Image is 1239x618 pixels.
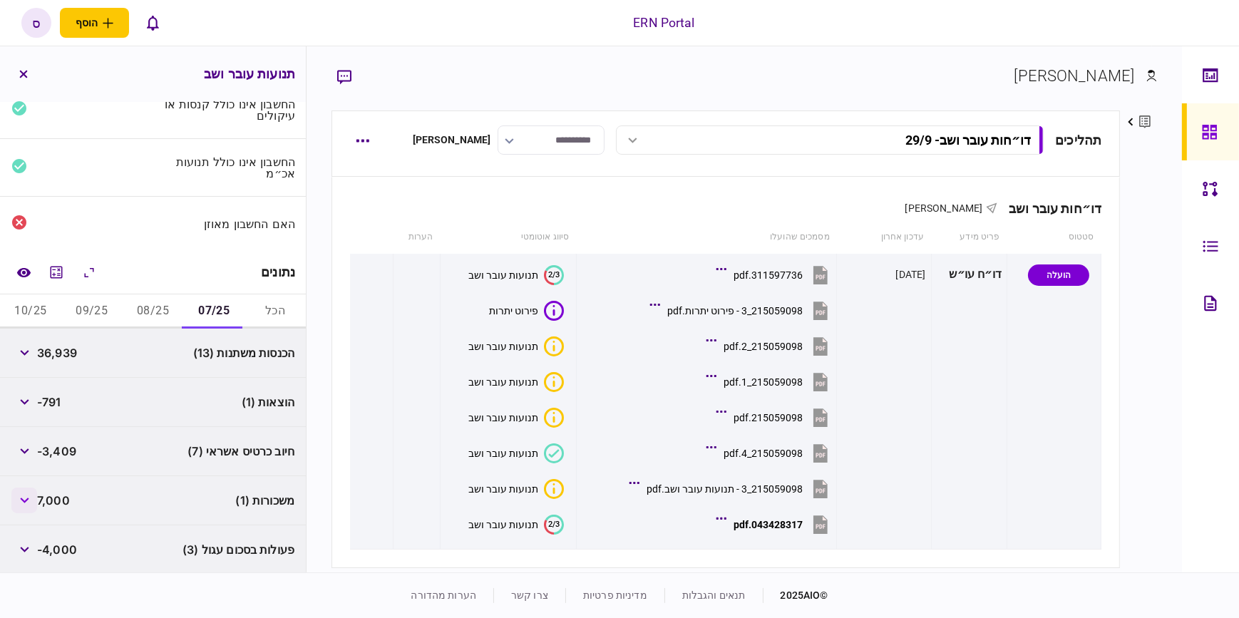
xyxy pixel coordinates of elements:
div: פירוט יתרות [489,305,538,316]
span: 7,000 [37,492,70,509]
button: איכות לא מספקתתנועות עובר ושב [468,408,564,428]
a: השוואה למסמך [11,259,36,285]
button: 043428317.pdf [719,508,831,540]
button: 215059098_4.pdf [709,437,831,469]
th: הערות [394,221,441,254]
button: 215059098.pdf [719,401,831,433]
button: הרחב\כווץ הכל [76,259,102,285]
button: 215059098_3 - פירוט יתרות.pdf [653,294,831,326]
th: מסמכים שהועלו [576,221,836,254]
button: איכות לא מספקתתנועות עובר ושב [468,372,564,392]
th: עדכון אחרון [837,221,931,254]
span: חיוב כרטיס אשראי (7) [187,443,294,460]
div: 311597736.pdf [734,269,803,281]
div: תנועות עובר ושב [468,412,538,423]
div: האם החשבון מאוזן [159,218,296,230]
button: פתח רשימת התראות [138,8,168,38]
div: 043428317.pdf [734,519,803,530]
div: איכות לא מספקת [544,372,564,392]
button: הכל [245,294,306,329]
button: 2/3תנועות עובר ושב [468,515,564,535]
div: 215059098_2.pdf [724,341,803,352]
div: 215059098.pdf [734,412,803,423]
div: נתונים [261,265,295,279]
div: [PERSON_NAME] [1014,64,1135,88]
div: תנועות עובר ושב [468,269,538,281]
div: [DATE] [896,267,926,282]
a: תנאים והגבלות [682,589,746,601]
div: 215059098_3 - תנועות עובר ושב.pdf [647,483,803,495]
text: 2/3 [548,270,560,279]
span: פעולות בסכום עגול (3) [182,541,294,558]
div: איכות לא מספקת [544,408,564,428]
button: 07/25 [183,294,245,329]
text: 2/3 [548,520,560,529]
div: 215059098_4.pdf [724,448,803,459]
span: [PERSON_NAME] [905,202,983,214]
div: תנועות עובר ושב [468,341,538,352]
a: מדיניות פרטיות [583,589,647,601]
a: הערות מהדורה [411,589,476,601]
div: תנועות עובר ושב [468,376,538,388]
div: תנועות עובר ושב [468,519,538,530]
button: מחשבון [43,259,69,285]
span: -4,000 [37,541,77,558]
div: ERN Portal [633,14,694,32]
div: תהליכים [1055,130,1101,150]
button: 215059098_3 - תנועות עובר ושב.pdf [632,473,831,505]
span: 36,939 [37,344,77,361]
h3: תנועות עובר ושב [204,68,295,81]
div: איכות לא מספקת [544,479,564,499]
span: -791 [37,393,61,411]
div: דו״חות עובר ושב - 29/9 [905,133,1031,148]
span: משכורות (1) [236,492,294,509]
span: הכנסות משתנות (13) [193,344,294,361]
div: החשבון אינו כולל תנועות אכ״מ [159,156,296,179]
th: סטטוס [1007,221,1101,254]
div: דו״חות עובר ושב [997,201,1101,216]
th: סיווג אוטומטי [440,221,576,254]
button: 08/25 [123,294,184,329]
div: 215059098_3 - פירוט יתרות.pdf [667,305,803,316]
button: 215059098_2.pdf [709,330,831,362]
button: 215059098_1.pdf [709,366,831,398]
span: הוצאות (1) [242,393,294,411]
span: -3,409 [37,443,76,460]
div: הועלה [1028,264,1089,286]
div: החשבון אינו כולל קנסות או עיקולים [159,98,296,121]
button: איכות לא מספקתתנועות עובר ושב [468,336,564,356]
button: פתח תפריט להוספת לקוח [60,8,129,38]
div: דו״ח עו״ש [937,259,1002,291]
button: ס [21,8,51,38]
div: תנועות עובר ושב [468,448,538,459]
div: 215059098_1.pdf [724,376,803,388]
button: דו״חות עובר ושב- 29/9 [616,125,1044,155]
button: איכות לא מספקתתנועות עובר ושב [468,479,564,499]
button: 311597736.pdf [719,259,831,291]
button: תנועות עובר ושב [468,443,564,463]
th: פריט מידע [931,221,1007,254]
button: 2/3תנועות עובר ושב [468,265,564,285]
a: צרו קשר [511,589,548,601]
div: © 2025 AIO [763,588,828,603]
button: פירוט יתרות [489,301,564,321]
div: תנועות עובר ושב [468,483,538,495]
div: איכות לא מספקת [544,336,564,356]
div: [PERSON_NAME] [413,133,491,148]
button: 09/25 [61,294,123,329]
